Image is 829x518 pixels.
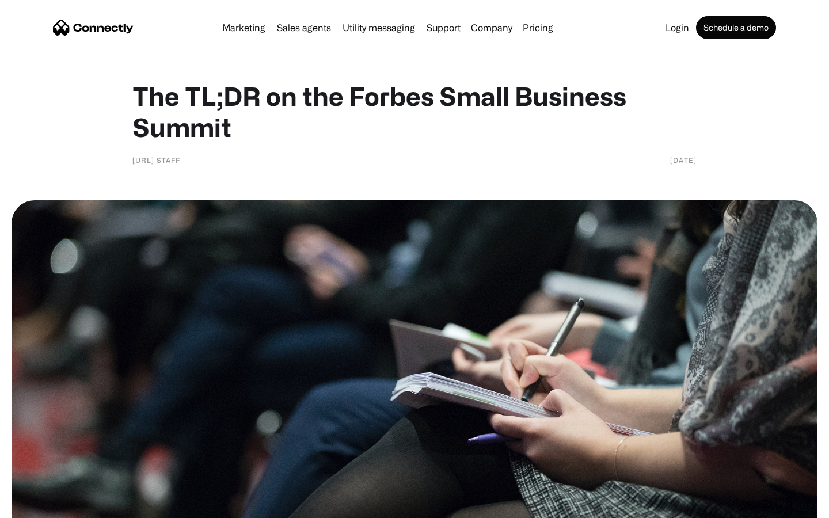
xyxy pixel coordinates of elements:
[471,20,512,36] div: Company
[12,498,69,514] aside: Language selected: English
[132,81,697,143] h1: The TL;DR on the Forbes Small Business Summit
[422,23,465,32] a: Support
[338,23,420,32] a: Utility messaging
[696,16,776,39] a: Schedule a demo
[272,23,336,32] a: Sales agents
[670,154,697,166] div: [DATE]
[661,23,694,32] a: Login
[132,154,180,166] div: [URL] Staff
[23,498,69,514] ul: Language list
[518,23,558,32] a: Pricing
[218,23,270,32] a: Marketing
